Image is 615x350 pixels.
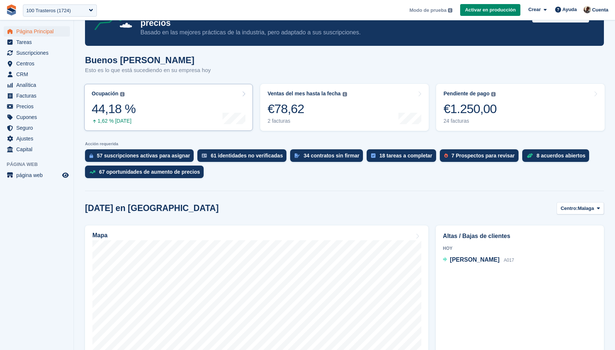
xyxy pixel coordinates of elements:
div: Ventas del mes hasta la fecha [268,91,341,97]
span: Ajustes [16,133,61,144]
div: Pendiente de pago [444,91,489,97]
span: Capital [16,144,61,154]
span: CRM [16,69,61,79]
img: icon-info-grey-7440780725fd019a000dd9b08b2336e03edf1995a4989e88bcd33f0948082b44.svg [343,92,347,96]
a: menu [4,144,70,154]
span: Centro: [561,205,578,212]
span: [PERSON_NAME] [450,256,499,263]
span: Ayuda [563,6,577,13]
a: Activar en producción [460,4,520,16]
span: Malaga [578,205,594,212]
span: Crear [528,6,541,13]
div: 61 identidades no verificadas [211,153,283,159]
a: menu [4,112,70,122]
a: menu [4,69,70,79]
p: Basado en las mejores prácticas de la industria, pero adaptado a sus suscripciones. [140,28,526,37]
span: Cupones [16,112,61,122]
h2: Altas / Bajas de clientes [443,232,597,241]
a: menú [4,170,70,180]
a: 7 Prospectos para revisar [440,149,522,166]
h1: Buenos [PERSON_NAME] [85,55,211,65]
a: 8 acuerdos abiertos [522,149,593,166]
img: contract_signature_icon-13c848040528278c33f63329250d36e43548de30e8caae1d1a13099fd9432cc5.svg [295,153,300,158]
div: 67 oportunidades de aumento de precios [99,169,200,175]
a: 18 tareas a completar [367,149,439,166]
img: deal-1b604bf984904fb50ccaf53a9ad4b4a5d6e5aea283cecdc64d6e3604feb123c2.svg [527,153,533,158]
img: icon-info-grey-7440780725fd019a000dd9b08b2336e03edf1995a4989e88bcd33f0948082b44.svg [491,92,496,96]
div: 2 facturas [268,118,347,124]
span: Cuenta [592,6,608,14]
a: menu [4,26,70,37]
a: menu [4,101,70,112]
p: Acción requerida [85,142,604,146]
a: menu [4,58,70,69]
div: 24 facturas [444,118,497,124]
a: menu [4,91,70,101]
button: Centro: Malaga [557,202,604,214]
a: Pendiente de pago €1.250,00 24 facturas [436,84,605,131]
span: Página Principal [16,26,61,37]
div: Ocupación [92,91,118,97]
a: Ocupación 44,18 % 1,62 % [DATE] [84,84,253,131]
span: Activar en producción [465,6,516,14]
div: 57 suscripciones activas para asignar [97,153,190,159]
a: menu [4,123,70,133]
span: Facturas [16,91,61,101]
div: 100 Trasteros (1724) [26,7,71,14]
img: stora-icon-8386f47178a22dfd0bd8f6a31ec36ba5ce8667c1dd55bd0f319d3a0aa187defe.svg [6,4,17,16]
a: menu [4,48,70,58]
div: 1,62 % [DATE] [92,118,136,124]
div: 44,18 % [92,101,136,116]
a: Ventas del mes hasta la fecha €78,62 2 facturas [260,84,429,131]
a: menu [4,80,70,90]
span: página web [16,170,61,180]
div: 8 acuerdos abiertos [537,153,585,159]
h2: [DATE] en [GEOGRAPHIC_DATA] [85,203,219,213]
a: menu [4,37,70,47]
a: 61 identidades no verificadas [197,149,290,166]
div: 34 contratos sin firmar [303,153,359,159]
span: Modo de prueba [410,7,446,14]
span: Precios [16,101,61,112]
div: 7 Prospectos para revisar [452,153,515,159]
span: Página web [7,161,74,168]
span: Seguro [16,123,61,133]
a: 34 contratos sin firmar [290,149,367,166]
a: 67 oportunidades de aumento de precios [85,166,207,182]
img: Patrick Blanc [584,6,591,13]
span: Tareas [16,37,61,47]
h2: Mapa [92,232,108,239]
span: Analítica [16,80,61,90]
a: Vista previa de la tienda [61,171,70,180]
img: icon-info-grey-7440780725fd019a000dd9b08b2336e03edf1995a4989e88bcd33f0948082b44.svg [448,8,452,13]
img: active_subscription_to_allocate_icon-d502201f5373d7db506a760aba3b589e785aa758c864c3986d89f69b8ff3... [89,153,93,158]
a: 57 suscripciones activas para asignar [85,149,197,166]
img: verify_identity-adf6edd0f0f0b5bbfe63781bf79b02c33cf7c696d77639b501bdc392416b5a36.svg [202,153,207,158]
a: [PERSON_NAME] A017 [443,255,514,265]
img: icon-info-grey-7440780725fd019a000dd9b08b2336e03edf1995a4989e88bcd33f0948082b44.svg [120,92,125,96]
img: task-75834270c22a3079a89374b754ae025e5fb1db73e45f91037f5363f120a921f8.svg [371,153,376,158]
img: prospect-51fa495bee0391a8d652442698ab0144808aea92771e9ea1ae160a38d050c398.svg [444,153,448,158]
span: Centros [16,58,61,69]
span: Suscripciones [16,48,61,58]
span: A017 [504,258,514,263]
p: Esto es lo que está sucediendo en su empresa hoy [85,66,211,75]
div: Hoy [443,245,597,252]
a: menu [4,133,70,144]
div: €78,62 [268,101,347,116]
div: 18 tareas a completar [379,153,432,159]
div: €1.250,00 [444,101,497,116]
img: price_increase_opportunities-93ffe204e8149a01c8c9dc8f82e8f89637d9d84a8eef4429ea346261dce0b2c0.svg [89,170,95,174]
